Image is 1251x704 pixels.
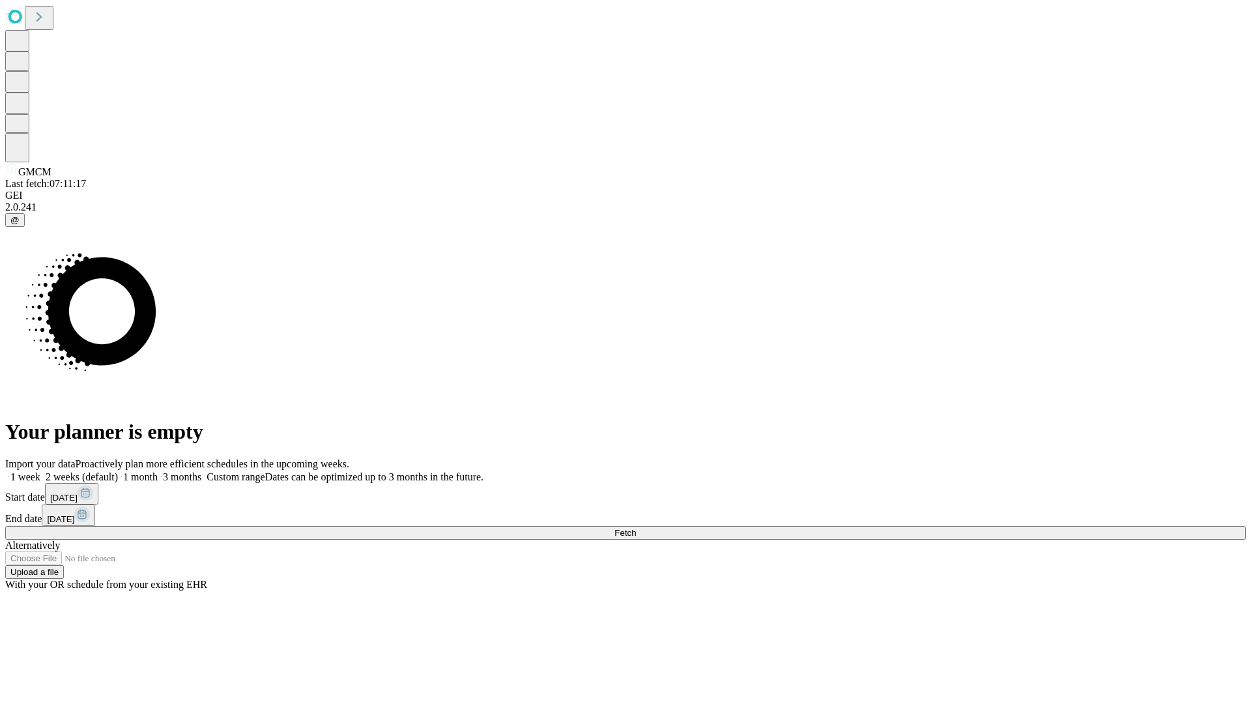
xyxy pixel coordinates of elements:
[265,471,483,482] span: Dates can be optimized up to 3 months in the future.
[47,514,74,524] span: [DATE]
[5,201,1246,213] div: 2.0.241
[10,471,40,482] span: 1 week
[5,213,25,227] button: @
[10,215,20,225] span: @
[163,471,201,482] span: 3 months
[5,420,1246,444] h1: Your planner is empty
[5,190,1246,201] div: GEI
[45,483,98,505] button: [DATE]
[5,565,64,579] button: Upload a file
[5,458,76,469] span: Import your data
[5,579,207,590] span: With your OR schedule from your existing EHR
[76,458,349,469] span: Proactively plan more efficient schedules in the upcoming weeks.
[5,483,1246,505] div: Start date
[614,528,636,538] span: Fetch
[5,540,60,551] span: Alternatively
[207,471,265,482] span: Custom range
[5,178,86,189] span: Last fetch: 07:11:17
[50,493,78,503] span: [DATE]
[123,471,158,482] span: 1 month
[42,505,95,526] button: [DATE]
[18,166,51,177] span: GMCM
[5,526,1246,540] button: Fetch
[5,505,1246,526] div: End date
[46,471,118,482] span: 2 weeks (default)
